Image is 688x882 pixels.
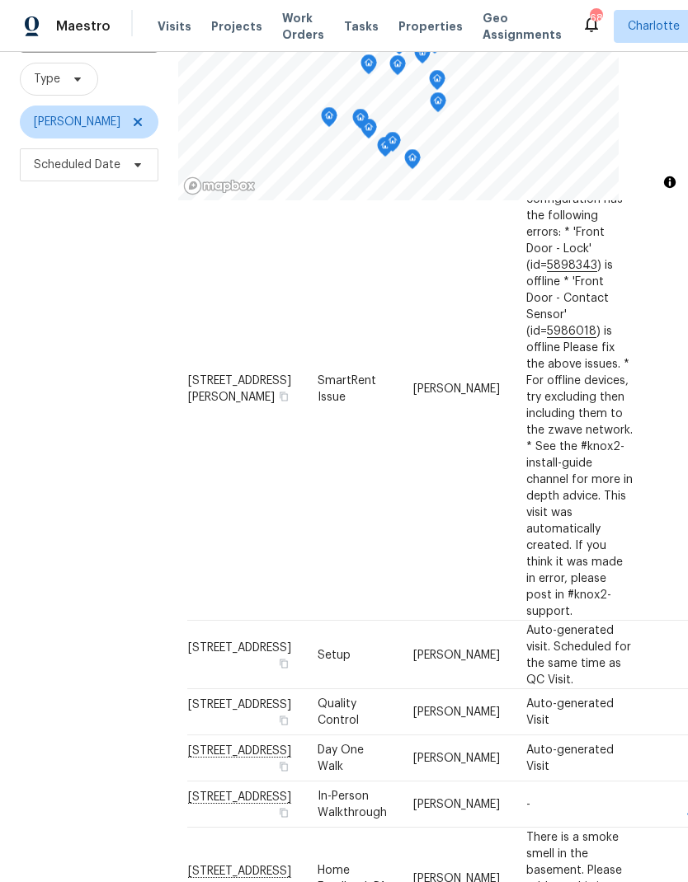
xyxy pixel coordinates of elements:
[384,132,401,157] div: Map marker
[282,10,324,43] span: Work Orders
[276,759,291,774] button: Copy Address
[321,107,337,133] div: Map marker
[413,382,500,394] span: [PERSON_NAME]
[276,388,291,403] button: Copy Address
[660,172,680,192] button: Toggle attribution
[404,149,421,175] div: Map marker
[526,698,614,726] span: Auto-generated Visit
[360,119,377,144] div: Map marker
[413,799,500,810] span: [PERSON_NAME]
[526,160,633,617] span: The security system configuration has the following errors: * 'Front Door - Lock' (id= ) is offli...
[430,92,446,118] div: Map marker
[183,176,256,195] a: Mapbox homepage
[318,649,351,660] span: Setup
[526,744,614,772] span: Auto-generated Visit
[318,744,364,772] span: Day One Walk
[413,706,500,718] span: [PERSON_NAME]
[360,54,377,80] div: Map marker
[429,70,445,96] div: Map marker
[34,71,60,87] span: Type
[211,18,262,35] span: Projects
[34,157,120,173] span: Scheduled Date
[389,55,406,81] div: Map marker
[344,21,379,32] span: Tasks
[34,114,120,130] span: [PERSON_NAME]
[413,753,500,764] span: [PERSON_NAME]
[276,713,291,728] button: Copy Address
[628,18,680,35] span: Charlotte
[318,791,387,819] span: In-Person Walkthrough
[665,173,675,191] span: Toggle attribution
[526,799,530,810] span: -
[188,699,291,711] span: [STREET_ADDRESS]
[377,137,393,162] div: Map marker
[318,698,359,726] span: Quality Control
[413,649,500,660] span: [PERSON_NAME]
[158,18,191,35] span: Visits
[526,624,631,685] span: Auto-generated visit. Scheduled for the same time as QC Visit.
[276,655,291,670] button: Copy Address
[414,44,431,69] div: Map marker
[318,374,376,402] span: SmartRent Issue
[398,18,463,35] span: Properties
[56,18,111,35] span: Maestro
[483,10,562,43] span: Geo Assignments
[188,374,291,402] span: [STREET_ADDRESS][PERSON_NAME]
[590,10,601,26] div: 68
[188,641,291,653] span: [STREET_ADDRESS]
[352,109,369,134] div: Map marker
[276,805,291,820] button: Copy Address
